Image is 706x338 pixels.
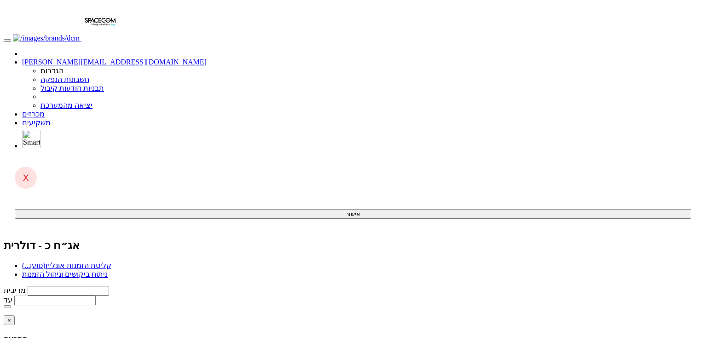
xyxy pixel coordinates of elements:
[15,209,691,219] button: אישור
[41,101,93,109] a: יציאה מהמערכת
[22,110,45,118] a: מכרזים
[4,315,15,325] button: Close
[81,4,118,41] img: Auction Logo
[4,296,12,304] label: עד
[41,76,89,83] a: חשבונות הנפקה
[22,119,51,127] a: משקיעים
[22,262,46,269] span: (טוען...)
[7,317,11,324] span: ×
[4,286,26,294] label: מריבית
[41,84,104,92] a: תבניות הודעות קיבול
[22,270,108,278] a: ניתוח ביקושים וניהול הזמנות
[13,34,80,42] img: /images/brands/dcm
[22,262,111,269] a: קליטת הזמנות אונליין(טוען...)
[22,58,207,66] a: [PERSON_NAME][EMAIL_ADDRESS][DOMAIN_NAME]
[4,239,702,252] div: חלל-תקשורת בע"מ - אג״ח (כ - דולרית) - הנפקה לציבור
[23,172,29,183] span: X
[41,66,702,75] li: הגדרות
[22,130,41,148] img: SmartBull Logo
